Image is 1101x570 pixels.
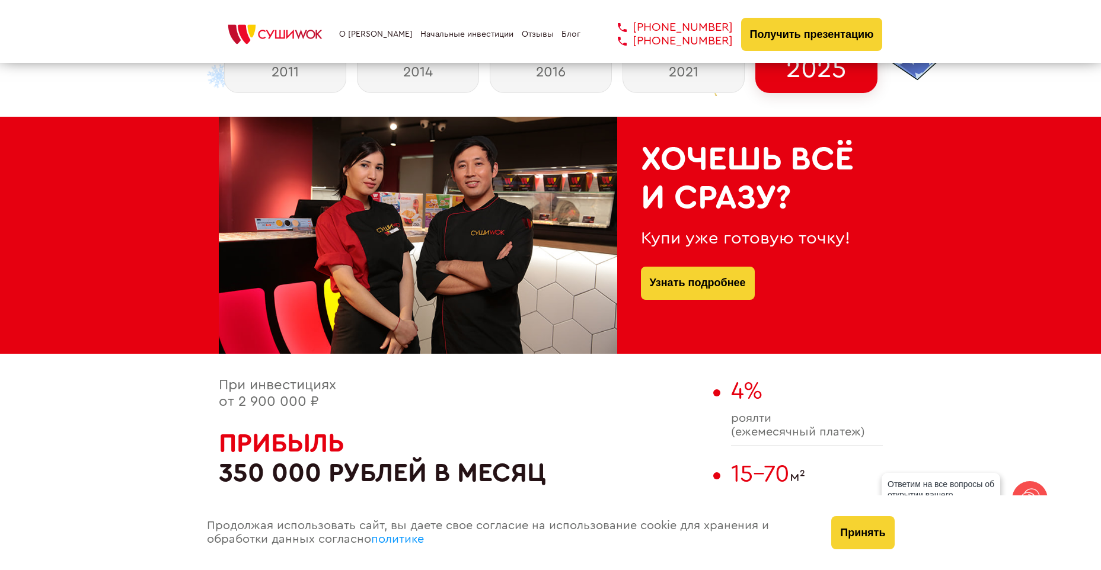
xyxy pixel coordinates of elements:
button: Узнать подробнее [641,267,755,300]
div: 2021 [623,50,745,93]
div: Купи уже готовую точку! [641,229,859,248]
a: О [PERSON_NAME] [339,30,413,39]
h2: 350 000 рублей в месяц [219,428,707,488]
div: 2025 [755,50,877,93]
span: роялти (ежемесячный платеж) [731,412,883,439]
a: [PHONE_NUMBER] [600,34,733,48]
a: [PHONE_NUMBER] [600,21,733,34]
a: Блог [561,30,580,39]
h2: Хочешь всё и сразу? [641,140,859,217]
a: Узнать подробнее [650,267,746,300]
div: 2011 [224,50,346,93]
a: политике [371,533,424,545]
span: 4% [731,379,762,403]
span: При инвестициях от 2 900 000 ₽ [219,378,336,409]
button: Получить презентацию [741,18,883,51]
div: 2014 [357,50,479,93]
a: Отзывы [522,30,554,39]
a: Начальные инвестиции [420,30,513,39]
div: 2016 [490,50,612,93]
div: Продолжая использовать сайт, вы даете свое согласие на использование cookie для хранения и обрабо... [195,495,820,570]
button: Принять [831,516,894,549]
div: Ответим на все вопросы об открытии вашего [PERSON_NAME]! [882,473,1000,517]
span: Прибыль [219,430,344,456]
img: СУШИWOK [219,21,331,47]
span: м² [731,460,883,488]
span: 15-70 [731,462,790,486]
